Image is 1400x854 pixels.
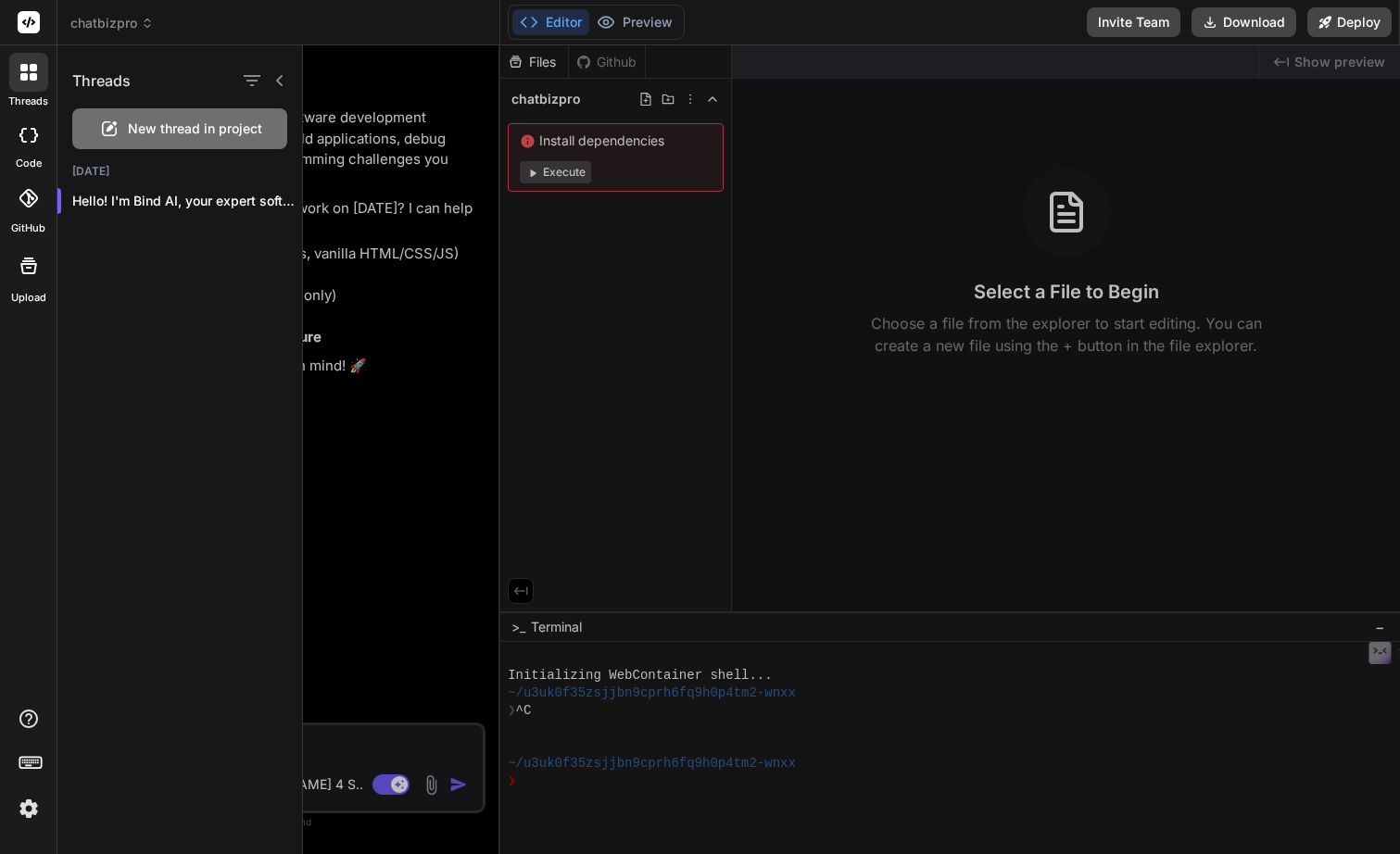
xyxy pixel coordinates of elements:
[70,14,154,32] span: chatbizpro
[1307,7,1392,37] button: Deploy
[16,156,42,171] label: code
[57,164,302,179] h2: [DATE]
[1192,7,1296,37] button: Download
[128,119,262,138] span: New thread in project
[589,9,680,35] button: Preview
[1087,7,1180,37] button: Invite Team
[8,94,48,109] label: threads
[72,69,131,92] h1: Threads
[512,9,589,35] button: Editor
[72,192,302,210] p: Hello! I'm Bind AI, your expert software...
[13,793,44,824] img: settings
[11,290,46,306] label: Upload
[11,220,45,236] label: GitHub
